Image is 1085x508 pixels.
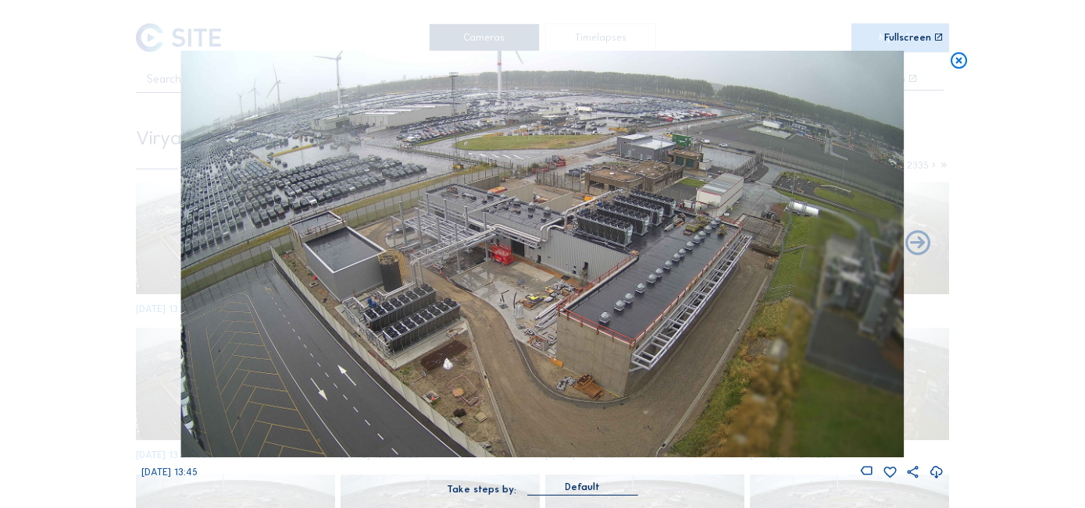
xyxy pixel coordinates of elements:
img: Image [180,51,904,457]
div: Take steps by: [447,485,516,495]
span: [DATE] 13:45 [141,466,198,478]
div: Default [527,480,638,494]
div: Fullscreen [884,33,931,43]
div: Default [565,480,600,494]
i: Back [903,229,933,258]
